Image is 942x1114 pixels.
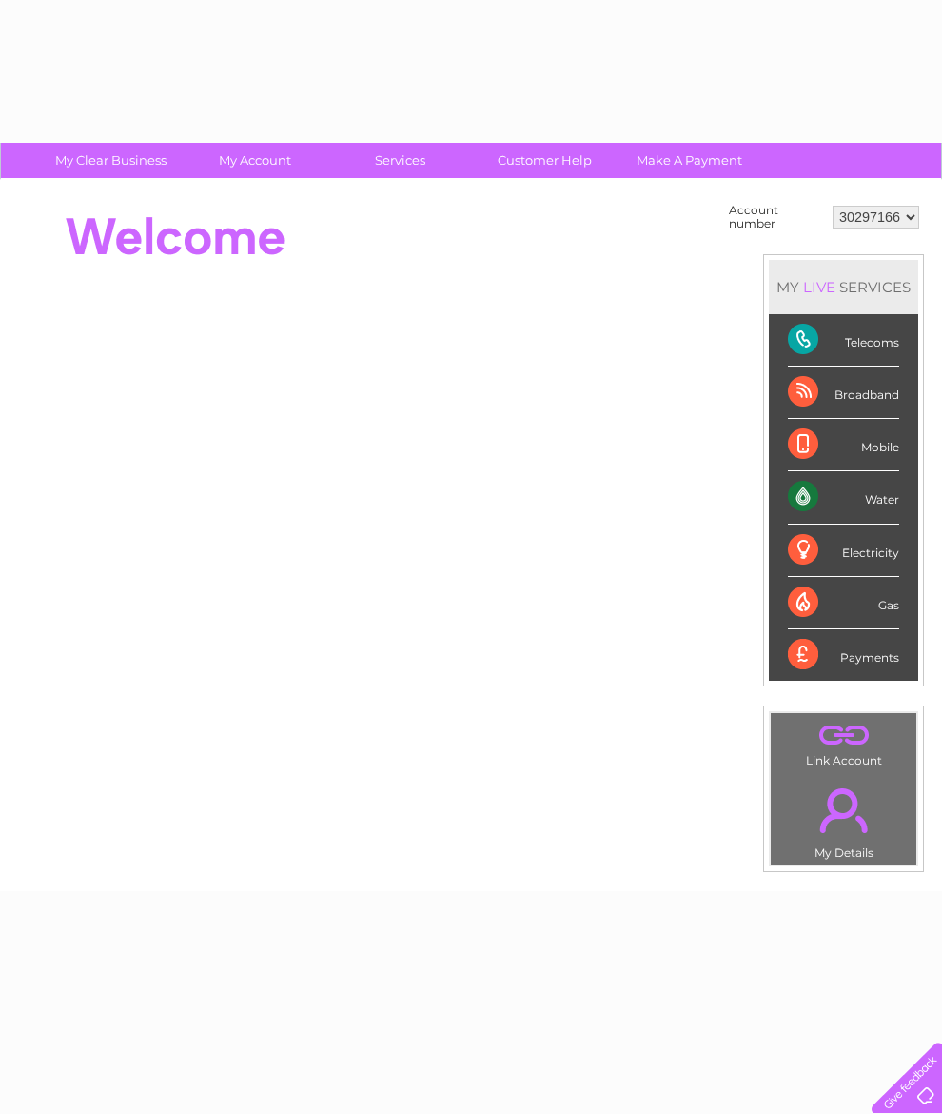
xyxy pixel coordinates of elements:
td: Link Account [770,712,917,772]
div: Mobile [788,419,899,471]
a: My Clear Business [32,143,189,178]
a: Services [322,143,479,178]
div: Water [788,471,899,524]
div: LIVE [799,278,839,296]
a: . [775,718,912,751]
div: Gas [788,577,899,629]
td: My Details [770,772,917,865]
div: Broadband [788,367,899,419]
a: My Account [177,143,334,178]
a: Make A Payment [611,143,768,178]
div: Payments [788,629,899,681]
div: MY SERVICES [769,260,918,314]
a: . [775,777,912,844]
td: Account number [724,199,828,235]
a: Customer Help [466,143,623,178]
div: Telecoms [788,314,899,367]
div: Electricity [788,525,899,577]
